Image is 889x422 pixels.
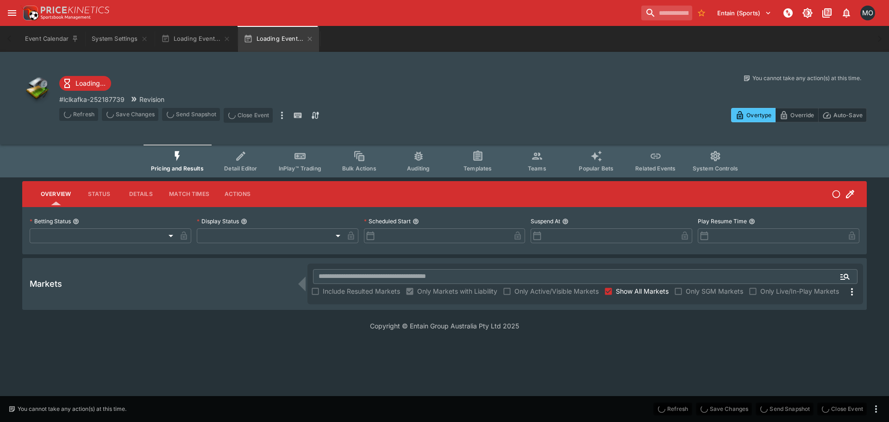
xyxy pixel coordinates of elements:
div: Start From [731,108,867,122]
span: Teams [528,165,546,172]
img: PriceKinetics Logo [20,4,39,22]
p: Override [790,110,814,120]
button: Loading Event... [156,26,237,52]
div: Event type filters [144,145,745,177]
span: System Controls [693,165,738,172]
button: open drawer [4,5,20,21]
span: Related Events [635,165,676,172]
p: Display Status [197,217,239,225]
p: Betting Status [30,217,71,225]
span: Detail Editor [224,165,257,172]
span: InPlay™ Trading [279,165,321,172]
button: System Settings [86,26,153,52]
span: Only Markets with Liability [417,286,497,296]
img: other.png [22,74,52,104]
button: Override [775,108,818,122]
span: Include Resulted Markets [323,286,400,296]
button: Actions [217,183,258,205]
p: Scheduled Start [364,217,411,225]
button: Toggle light/dark mode [799,5,816,21]
button: Status [78,183,120,205]
svg: More [846,286,858,297]
button: more [276,108,288,123]
button: Betting Status [73,218,79,225]
button: Play Resume Time [749,218,755,225]
span: Show All Markets [616,286,669,296]
span: Bulk Actions [342,165,376,172]
button: Loading Event... [238,26,319,52]
button: Scheduled Start [413,218,419,225]
input: search [641,6,692,20]
p: Overtype [746,110,771,120]
h5: Markets [30,278,62,289]
p: Revision [139,94,164,104]
p: You cannot take any action(s) at this time. [752,74,861,82]
span: Popular Bets [579,165,614,172]
button: Open [837,268,853,285]
p: You cannot take any action(s) at this time. [18,405,126,413]
span: Auditing [407,165,430,172]
button: Documentation [819,5,835,21]
button: Event Calendar [19,26,84,52]
button: Overtype [731,108,776,122]
p: Suspend At [531,217,560,225]
button: Details [120,183,162,205]
button: NOT Connected to PK [780,5,796,21]
p: Copy To Clipboard [59,94,125,104]
span: Only SGM Markets [686,286,743,296]
span: Pricing and Results [151,165,204,172]
p: Loading... [75,78,106,88]
span: Only Live/In-Play Markets [760,286,839,296]
img: PriceKinetics [41,6,109,13]
div: Matt Oliver [860,6,875,20]
button: Suspend At [562,218,569,225]
button: No Bookmarks [694,6,709,20]
span: Only Active/Visible Markets [514,286,599,296]
button: Notifications [838,5,855,21]
button: Matt Oliver [858,3,878,23]
span: Templates [463,165,492,172]
button: Select Tenant [712,6,777,20]
button: Auto-Save [818,108,867,122]
button: Overview [33,183,78,205]
button: Match Times [162,183,217,205]
button: more [870,403,882,415]
img: Sportsbook Management [41,15,91,19]
p: Play Resume Time [698,217,747,225]
p: Auto-Save [833,110,863,120]
button: Display Status [241,218,247,225]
